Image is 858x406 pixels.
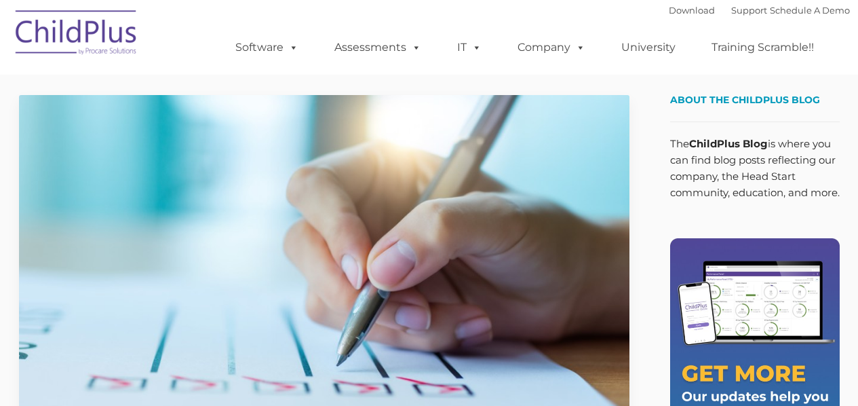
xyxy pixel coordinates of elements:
p: The is where you can find blog posts reflecting our company, the Head Start community, education,... [670,136,840,201]
a: University [608,34,689,61]
font: | [669,5,850,16]
a: Company [504,34,599,61]
a: Schedule A Demo [770,5,850,16]
strong: ChildPlus Blog [689,137,768,150]
a: IT [444,34,495,61]
a: Training Scramble!! [698,34,827,61]
a: Assessments [321,34,435,61]
a: Software [222,34,312,61]
a: Download [669,5,715,16]
img: ChildPlus by Procare Solutions [9,1,144,69]
a: Support [731,5,767,16]
span: About the ChildPlus Blog [670,94,820,106]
